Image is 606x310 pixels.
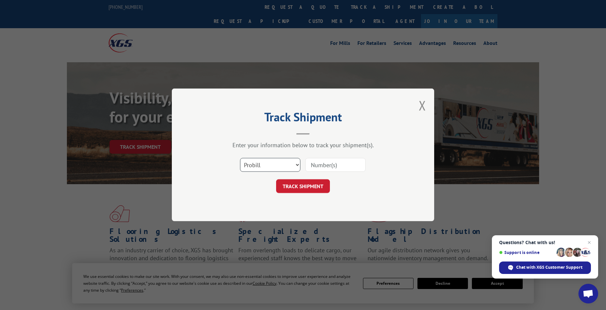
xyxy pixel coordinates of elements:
[205,142,401,149] div: Enter your information below to track your shipment(s).
[516,264,582,270] span: Chat with XGS Customer Support
[276,180,330,193] button: TRACK SHIPMENT
[585,239,593,246] span: Close chat
[578,284,598,303] div: Open chat
[205,112,401,125] h2: Track Shipment
[499,262,591,274] div: Chat with XGS Customer Support
[305,158,366,172] input: Number(s)
[499,240,591,245] span: Questions? Chat with us!
[499,250,554,255] span: Support is online
[419,97,426,114] button: Close modal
